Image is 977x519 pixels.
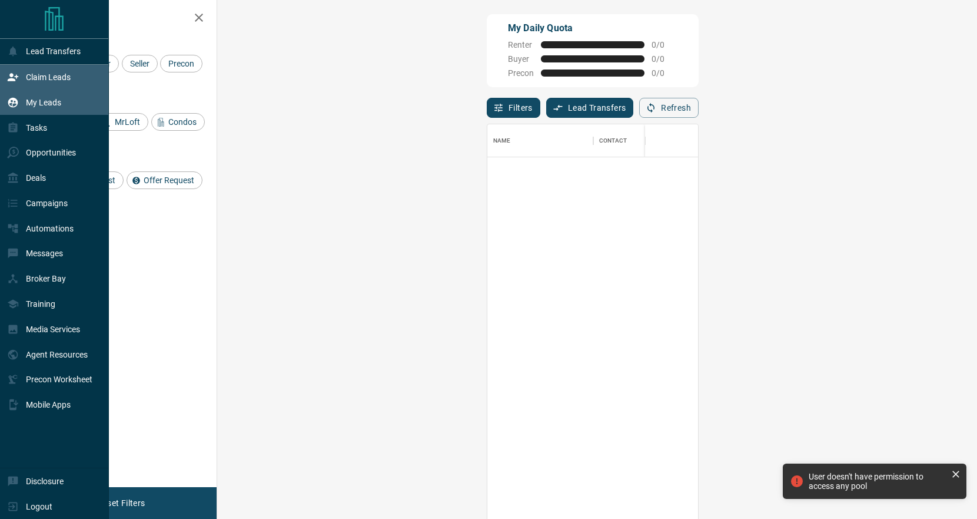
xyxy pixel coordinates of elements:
[809,472,946,491] div: User doesn't have permission to access any pool
[487,98,540,118] button: Filters
[546,98,634,118] button: Lead Transfers
[139,176,198,185] span: Offer Request
[652,54,677,64] span: 0 / 0
[508,54,534,64] span: Buyer
[487,124,593,157] div: Name
[493,124,511,157] div: Name
[652,40,677,49] span: 0 / 0
[639,98,699,118] button: Refresh
[160,55,202,72] div: Precon
[652,68,677,78] span: 0 / 0
[127,171,202,189] div: Offer Request
[126,59,154,68] span: Seller
[508,21,677,35] p: My Daily Quota
[508,68,534,78] span: Precon
[593,124,687,157] div: Contact
[164,59,198,68] span: Precon
[508,40,534,49] span: Renter
[151,113,205,131] div: Condos
[111,117,144,127] span: MrLoft
[122,55,158,72] div: Seller
[89,493,152,513] button: Reset Filters
[98,113,148,131] div: MrLoft
[38,12,205,26] h2: Filters
[164,117,201,127] span: Condos
[599,124,627,157] div: Contact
